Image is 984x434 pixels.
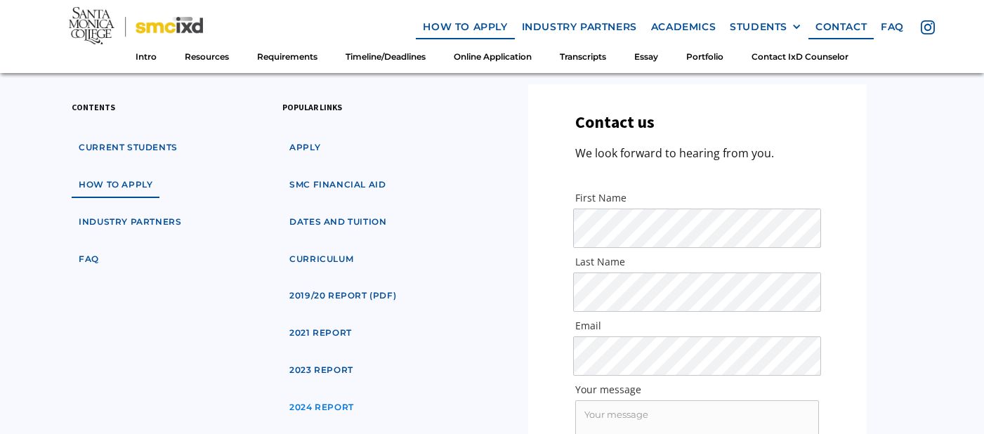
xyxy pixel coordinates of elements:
h3: popular links [282,100,342,114]
a: faq [874,13,911,39]
a: industry partners [515,13,644,39]
a: industry partners [72,209,188,235]
h3: contents [72,100,115,114]
a: Resources [171,44,243,70]
img: Santa Monica College - SMC IxD logo [69,7,203,46]
div: STUDENTS [730,20,787,32]
div: STUDENTS [730,20,801,32]
a: 2021 Report [282,320,359,346]
a: dates and tuition [282,209,393,235]
a: Portfolio [672,44,737,70]
label: Your message [575,383,819,397]
p: We look forward to hearing from you. [575,144,774,163]
label: Email [575,319,819,333]
h3: Contact us [575,112,655,133]
img: icon - instagram [921,20,935,34]
a: 2023 Report [282,357,360,383]
a: 2024 Report [282,395,361,421]
a: Online Application [440,44,546,70]
a: Essay [620,44,672,70]
a: Contact IxD Counselor [737,44,862,70]
a: Intro [122,44,171,70]
a: Current students [72,135,185,161]
label: First Name [575,191,819,205]
a: how to apply [72,172,159,198]
a: Requirements [243,44,332,70]
a: Transcripts [546,44,620,70]
a: curriculum [282,246,360,272]
a: how to apply [416,13,514,39]
a: contact [808,13,874,39]
a: SMC financial aid [282,172,393,198]
a: apply [282,135,327,161]
a: 2019/20 Report (pdf) [282,283,403,309]
a: faq [72,246,106,272]
label: Last Name [575,255,819,269]
a: Academics [644,13,723,39]
a: Timeline/Deadlines [332,44,440,70]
